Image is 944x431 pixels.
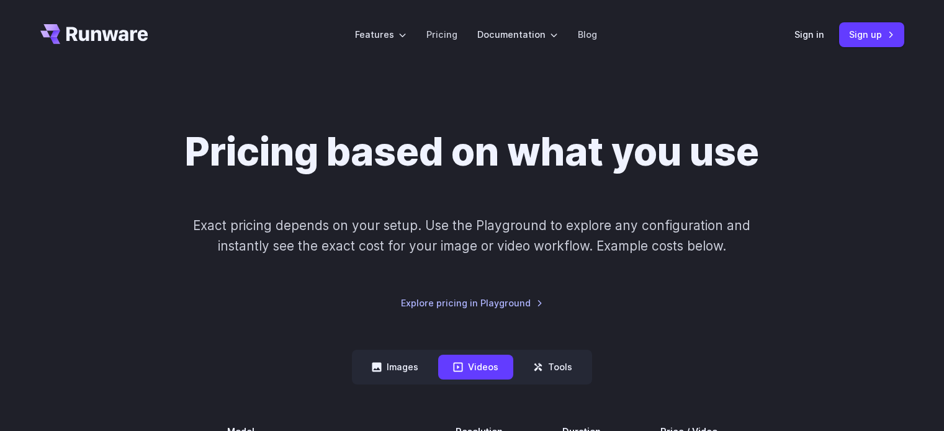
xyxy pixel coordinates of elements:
[426,27,457,42] a: Pricing
[401,296,543,310] a: Explore pricing in Playground
[839,22,904,47] a: Sign up
[477,27,558,42] label: Documentation
[40,24,148,44] a: Go to /
[578,27,597,42] a: Blog
[438,355,513,379] button: Videos
[355,27,407,42] label: Features
[357,355,433,379] button: Images
[794,27,824,42] a: Sign in
[185,129,759,176] h1: Pricing based on what you use
[518,355,587,379] button: Tools
[169,215,774,257] p: Exact pricing depends on your setup. Use the Playground to explore any configuration and instantl...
